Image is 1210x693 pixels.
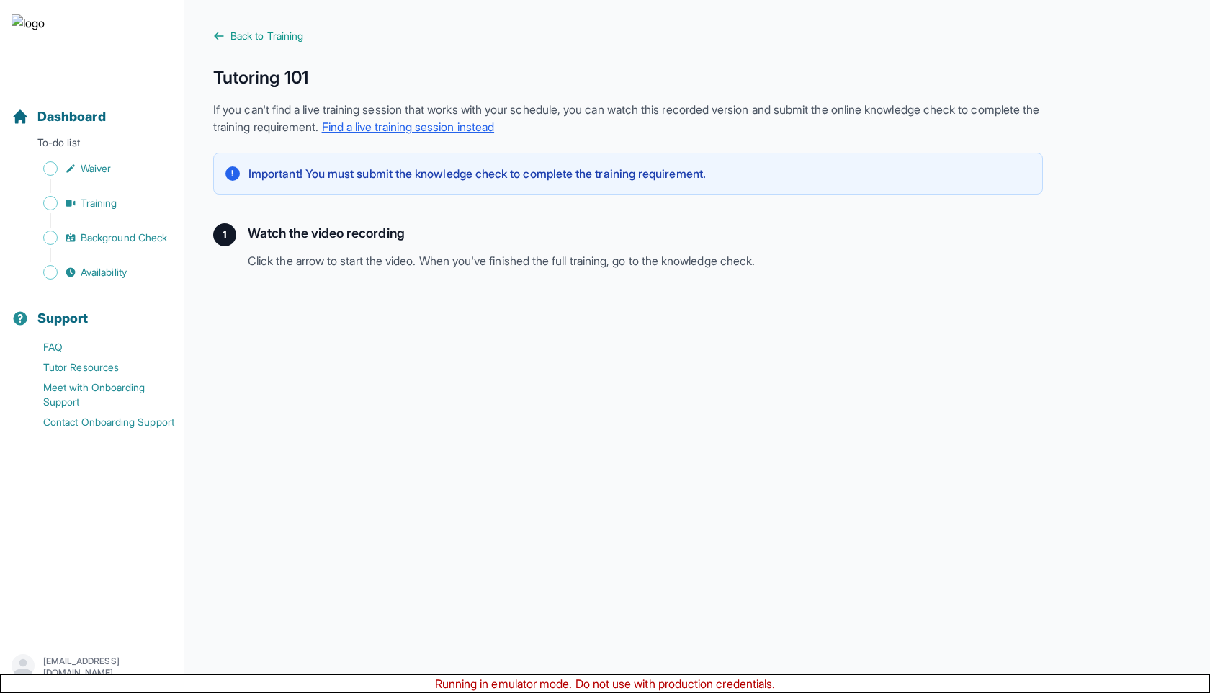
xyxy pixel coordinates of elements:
span: 1 [223,228,227,242]
button: Dashboard [6,84,178,133]
a: Dashboard [12,107,106,127]
span: Dashboard [37,107,106,127]
span: Waiver [81,161,111,176]
span: Back to Training [230,29,303,43]
a: Availability [12,262,184,282]
p: Click the arrow to start the video. When you've finished the full training, go to the knowledge c... [248,252,1043,269]
a: Find a live training session instead [322,120,495,134]
a: Back to Training [213,29,1043,43]
a: Background Check [12,228,184,248]
a: Tutor Resources [12,357,184,377]
span: Availability [81,265,127,280]
img: logo [12,14,45,61]
span: ! [231,168,233,179]
span: Background Check [81,231,167,245]
a: Meet with Onboarding Support [12,377,184,412]
span: Training [81,196,117,210]
button: [EMAIL_ADDRESS][DOMAIN_NAME] [12,654,172,680]
a: Contact Onboarding Support [12,412,184,432]
h2: Watch the video recording [248,223,1043,243]
p: If you can't find a live training session that works with your schedule, you can watch this recor... [213,101,1043,135]
span: Support [37,308,89,328]
p: To-do list [6,135,178,156]
h1: Tutoring 101 [213,66,1043,89]
a: Training [12,193,184,213]
p: Important! You must submit the knowledge check to complete the training requirement. [248,165,706,182]
a: Waiver [12,158,184,179]
a: FAQ [12,337,184,357]
p: [EMAIL_ADDRESS][DOMAIN_NAME] [43,656,172,679]
button: Support [6,285,178,334]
